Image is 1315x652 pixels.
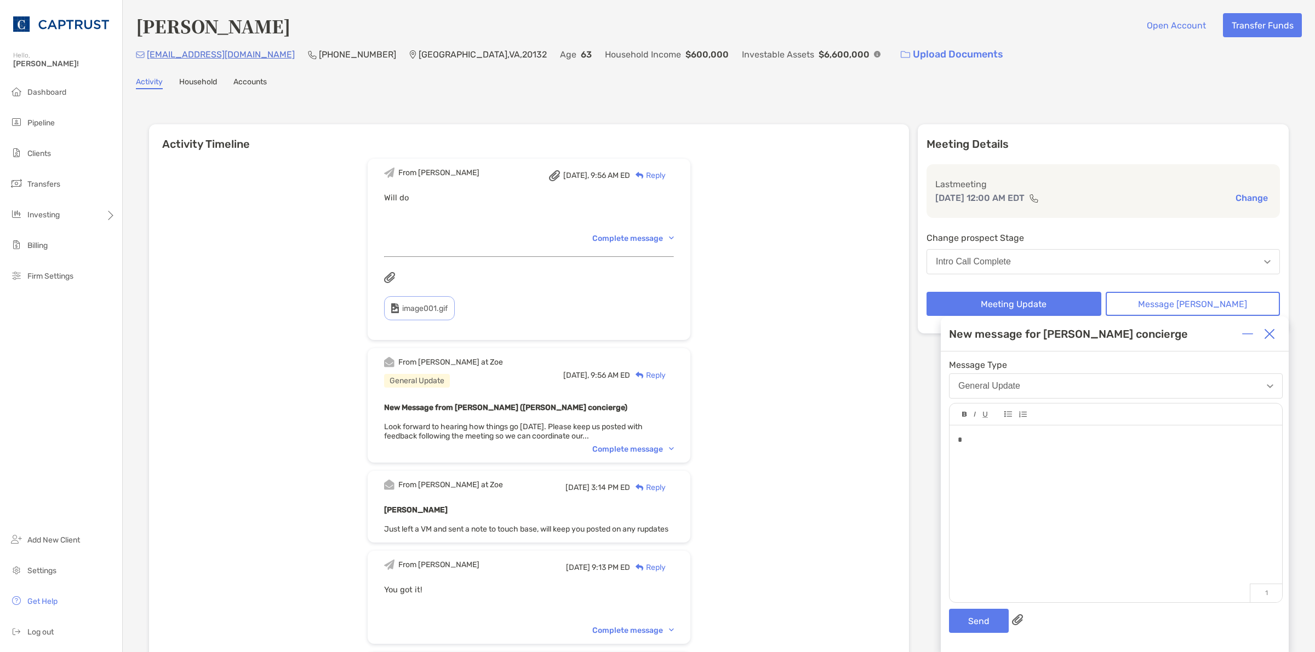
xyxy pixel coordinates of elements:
img: Event icon [384,357,395,367]
img: pipeline icon [10,116,23,129]
div: Reply [630,482,666,493]
img: attachment [549,170,560,181]
span: Dashboard [27,88,66,97]
b: New Message from [PERSON_NAME] ([PERSON_NAME] concierge) [384,403,627,412]
span: [DATE] [566,563,590,572]
img: paperclip attachments [1012,614,1023,625]
img: Expand or collapse [1242,328,1253,339]
div: Complete message [592,445,674,454]
p: [DATE] 12:00 AM EDT [935,191,1025,205]
div: Reply [630,170,666,181]
img: button icon [901,51,910,59]
img: attachments [384,272,395,283]
a: Activity [136,77,163,89]
img: type [391,303,399,313]
img: firm-settings icon [10,269,23,282]
img: Close [1264,328,1275,339]
div: General Update [384,374,450,388]
p: Meeting Details [927,137,1280,151]
div: General Update [958,381,1020,391]
span: 9:56 AM ED [591,171,630,180]
span: [DATE], [563,371,589,380]
span: [DATE] [565,483,590,492]
span: Transfers [27,180,60,189]
img: Reply icon [636,372,644,379]
b: [PERSON_NAME] [384,505,448,515]
img: dashboard icon [10,85,23,98]
img: get-help icon [10,594,23,607]
p: [GEOGRAPHIC_DATA] , VA , 20132 [419,48,547,61]
span: Billing [27,241,48,250]
span: Add New Client [27,535,80,545]
span: Firm Settings [27,272,73,281]
img: Chevron icon [669,447,674,451]
p: $6,600,000 [819,48,870,61]
img: Phone Icon [308,50,317,59]
img: transfers icon [10,177,23,190]
button: Open Account [1138,13,1214,37]
img: clients icon [10,146,23,159]
div: Complete message [592,234,674,243]
div: Reply [630,562,666,573]
button: Transfer Funds [1223,13,1302,37]
img: logout icon [10,625,23,638]
span: Settings [27,566,56,575]
img: add_new_client icon [10,533,23,546]
span: Log out [27,627,54,637]
span: Get Help [27,597,58,606]
div: Reply [630,370,666,381]
div: From [PERSON_NAME] [398,560,479,569]
img: Open dropdown arrow [1264,260,1271,264]
span: Look forward to hearing how things go [DATE]. Please keep us posted with feedback following the m... [384,422,643,441]
img: Event icon [384,168,395,178]
div: Complete message [592,626,674,635]
button: Meeting Update [927,292,1101,316]
img: Chevron icon [669,628,674,632]
h6: Activity Timeline [149,124,909,151]
button: Message [PERSON_NAME] [1106,292,1280,316]
p: 63 [581,48,592,61]
button: Intro Call Complete [927,249,1280,274]
img: communication type [1029,194,1039,203]
button: General Update [949,373,1283,399]
span: 9:56 AM ED [591,371,630,380]
span: 9:13 PM ED [592,563,630,572]
button: Send [949,609,1009,633]
a: Upload Documents [894,43,1010,66]
div: From [PERSON_NAME] at Zoe [398,357,503,367]
img: Reply icon [636,484,644,491]
img: Reply icon [636,172,644,179]
img: Reply icon [636,564,644,571]
span: [PERSON_NAME]! [13,59,116,68]
img: settings icon [10,563,23,576]
img: Event icon [384,559,395,570]
p: Investable Assets [742,48,814,61]
img: investing icon [10,207,23,221]
p: Household Income [605,48,681,61]
span: Just left a VM and sent a note to touch base, will keep you posted on any rupdates [384,524,668,534]
span: Investing [27,210,60,220]
a: Household [179,77,217,89]
span: 3:14 PM ED [591,483,630,492]
p: Last meeting [935,177,1271,191]
img: Info Icon [874,51,881,57]
img: Email Icon [136,51,145,58]
span: Pipeline [27,118,55,128]
span: Clients [27,149,51,158]
span: Message Type [949,360,1283,370]
div: From [PERSON_NAME] at Zoe [398,480,503,489]
img: Location Icon [409,50,416,59]
div: From [PERSON_NAME] [398,168,479,177]
button: Change [1232,192,1271,204]
img: Editor control icon [982,412,988,418]
img: Editor control icon [962,412,967,417]
div: New message for [PERSON_NAME] concierge [949,327,1188,341]
img: Chevron icon [669,236,674,240]
span: Will do [384,193,409,203]
h4: [PERSON_NAME] [136,13,290,38]
img: Event icon [384,480,395,490]
p: $600,000 [685,48,729,61]
p: Age [560,48,576,61]
img: CAPTRUST Logo [13,4,109,44]
img: Editor control icon [974,412,976,417]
